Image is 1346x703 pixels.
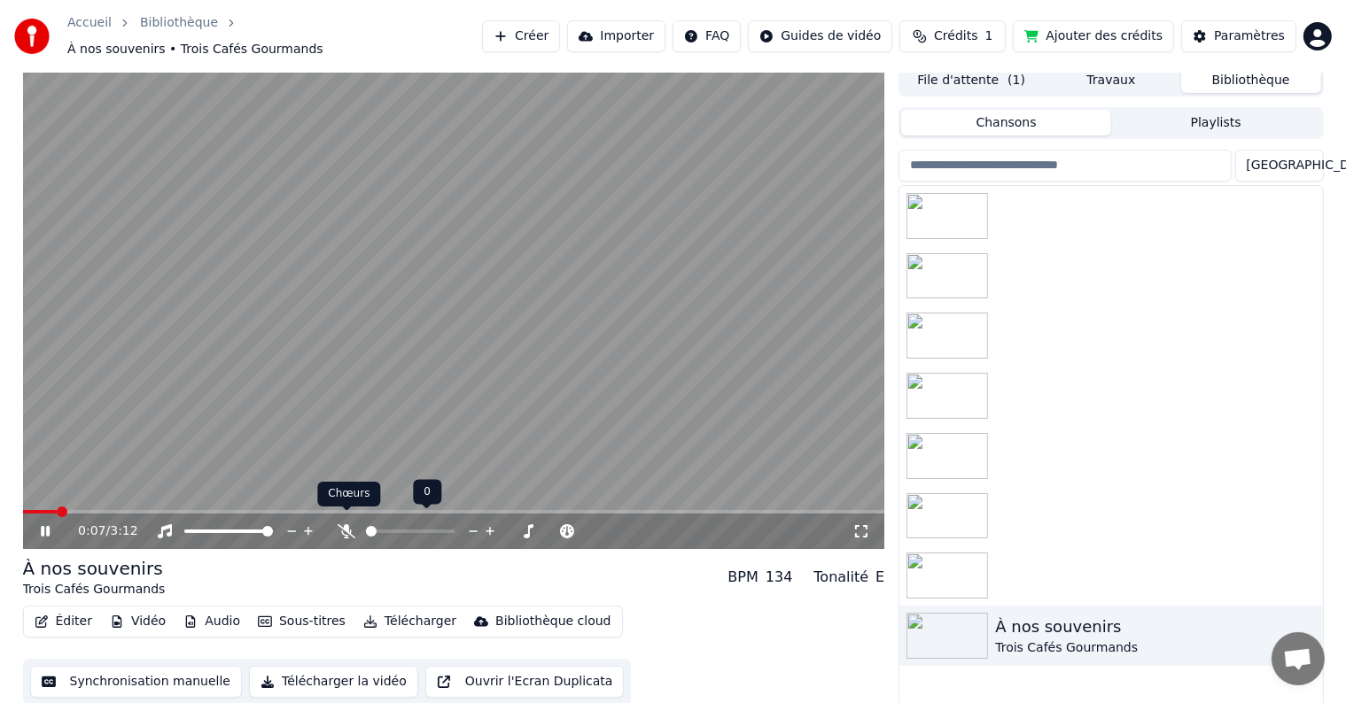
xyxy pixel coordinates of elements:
span: 1 [985,27,993,45]
button: Ouvrir l'Ecran Duplicata [425,666,625,698]
div: E [875,567,884,588]
div: À nos souvenirs [23,556,166,581]
button: Paramètres [1181,20,1296,52]
button: Synchronisation manuelle [30,666,243,698]
button: Travaux [1041,67,1181,93]
a: Bibliothèque [140,14,218,32]
button: Crédits1 [899,20,1006,52]
button: FAQ [673,20,741,52]
button: Playlists [1111,110,1321,135]
span: ( 1 ) [1008,72,1025,89]
div: Trois Cafés Gourmands [995,639,1315,657]
div: 0 [413,480,441,505]
div: Paramètres [1214,27,1285,45]
img: youka [14,19,50,54]
button: File d'attente [901,67,1041,93]
button: Créer [482,20,560,52]
div: BPM [727,567,758,588]
span: 0:07 [78,522,105,540]
div: À nos souvenirs [995,614,1315,639]
div: Trois Cafés Gourmands [23,581,166,599]
div: Chœurs [317,482,380,506]
nav: breadcrumb [67,14,482,58]
button: Éditer [27,609,99,634]
span: Crédits [934,27,977,45]
button: Sous-titres [251,609,353,634]
div: Bibliothèque cloud [495,613,611,630]
button: Télécharger [356,609,463,634]
a: Ouvrir le chat [1272,632,1325,685]
button: Guides de vidéo [748,20,892,52]
button: Vidéo [103,609,173,634]
div: 134 [766,567,793,588]
span: 3:12 [110,522,137,540]
button: Audio [176,609,247,634]
a: Accueil [67,14,112,32]
button: Ajouter des crédits [1013,20,1174,52]
div: / [78,522,121,540]
button: Bibliothèque [1181,67,1321,93]
button: Télécharger la vidéo [249,666,418,698]
span: À nos souvenirs • Trois Cafés Gourmands [67,41,323,58]
div: Tonalité [813,567,868,588]
button: Chansons [901,110,1111,135]
button: Importer [567,20,665,52]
